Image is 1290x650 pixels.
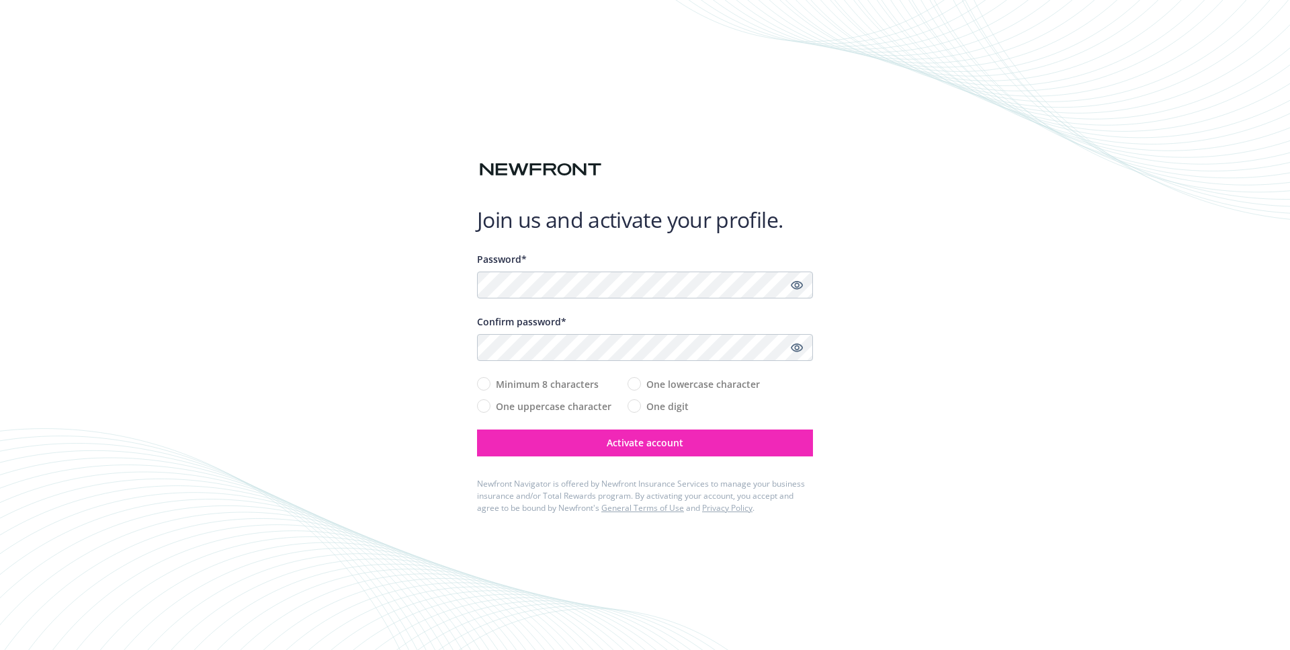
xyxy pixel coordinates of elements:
[789,277,805,293] a: Show password
[477,334,813,361] input: Confirm your unique password...
[601,502,684,514] a: General Terms of Use
[607,436,683,449] span: Activate account
[496,399,611,413] span: One uppercase character
[477,206,813,233] h1: Join us and activate your profile.
[477,315,566,328] span: Confirm password*
[477,158,604,181] img: Newfront logo
[789,339,805,356] a: Show password
[477,272,813,298] input: Enter a unique password...
[477,253,527,266] span: Password*
[702,502,752,514] a: Privacy Policy
[477,430,813,456] button: Activate account
[477,478,813,514] div: Newfront Navigator is offered by Newfront Insurance Services to manage your business insurance an...
[646,377,760,391] span: One lowercase character
[646,399,689,413] span: One digit
[496,377,599,391] span: Minimum 8 characters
